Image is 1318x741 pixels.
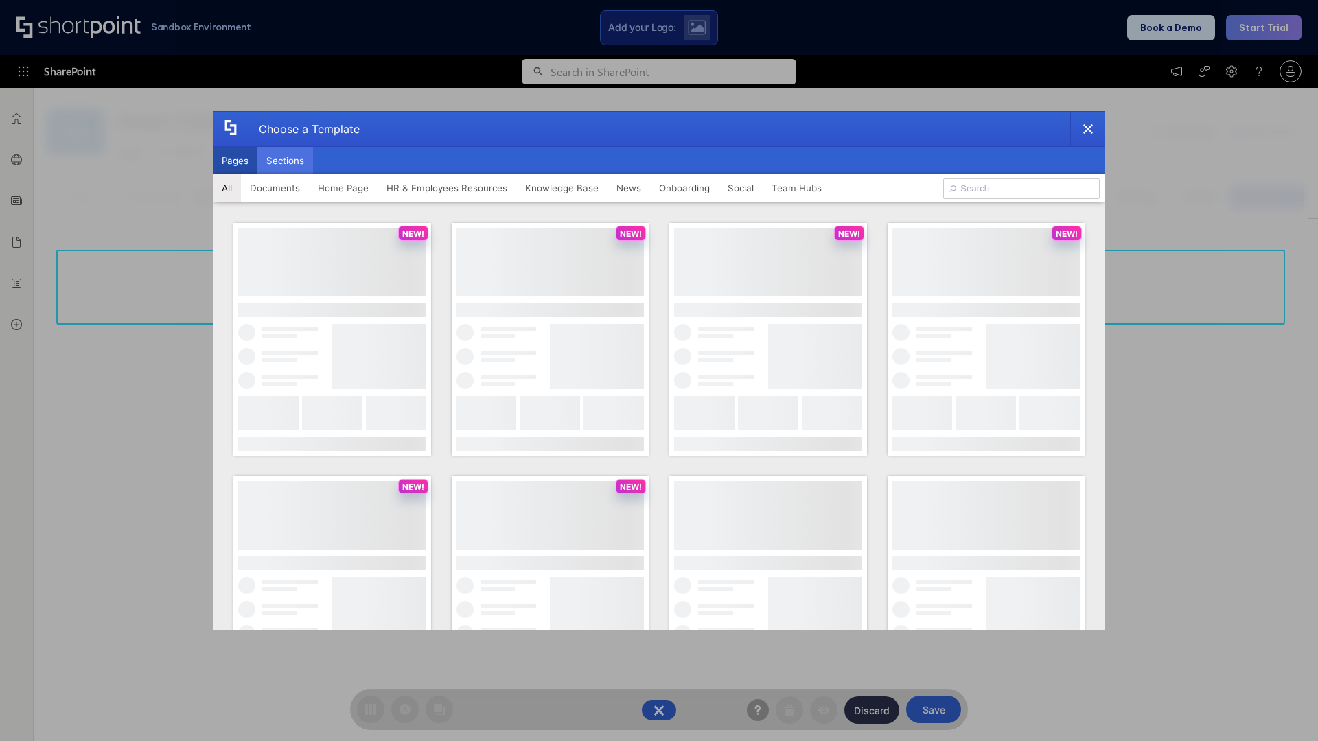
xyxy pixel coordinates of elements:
[248,112,360,146] div: Choose a Template
[763,174,831,202] button: Team Hubs
[516,174,608,202] button: Knowledge Base
[838,228,860,239] p: NEW!
[309,174,378,202] button: Home Page
[1056,228,1078,239] p: NEW!
[943,178,1100,199] input: Search
[378,174,516,202] button: HR & Employees Resources
[213,111,1105,630] div: template selector
[402,228,424,239] p: NEW!
[620,228,642,239] p: NEW!
[257,147,313,174] button: Sections
[719,174,763,202] button: Social
[241,174,309,202] button: Documents
[213,147,257,174] button: Pages
[620,482,642,492] p: NEW!
[1249,675,1318,741] iframe: Chat Widget
[608,174,650,202] button: News
[650,174,719,202] button: Onboarding
[213,174,241,202] button: All
[402,482,424,492] p: NEW!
